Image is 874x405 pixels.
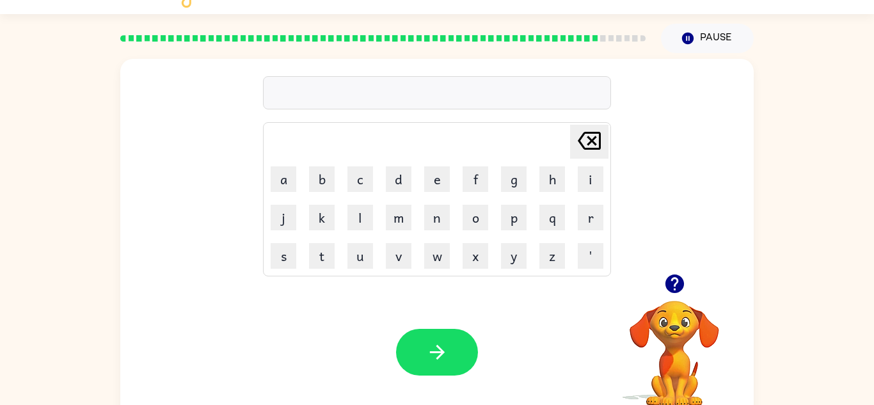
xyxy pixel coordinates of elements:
[386,205,411,230] button: m
[501,205,527,230] button: p
[347,205,373,230] button: l
[501,166,527,192] button: g
[424,166,450,192] button: e
[271,205,296,230] button: j
[578,205,603,230] button: r
[271,243,296,269] button: s
[539,243,565,269] button: z
[347,166,373,192] button: c
[539,166,565,192] button: h
[386,243,411,269] button: v
[501,243,527,269] button: y
[463,205,488,230] button: o
[578,166,603,192] button: i
[347,243,373,269] button: u
[309,243,335,269] button: t
[463,243,488,269] button: x
[463,166,488,192] button: f
[424,243,450,269] button: w
[661,24,754,53] button: Pause
[309,205,335,230] button: k
[424,205,450,230] button: n
[539,205,565,230] button: q
[578,243,603,269] button: '
[386,166,411,192] button: d
[271,166,296,192] button: a
[309,166,335,192] button: b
